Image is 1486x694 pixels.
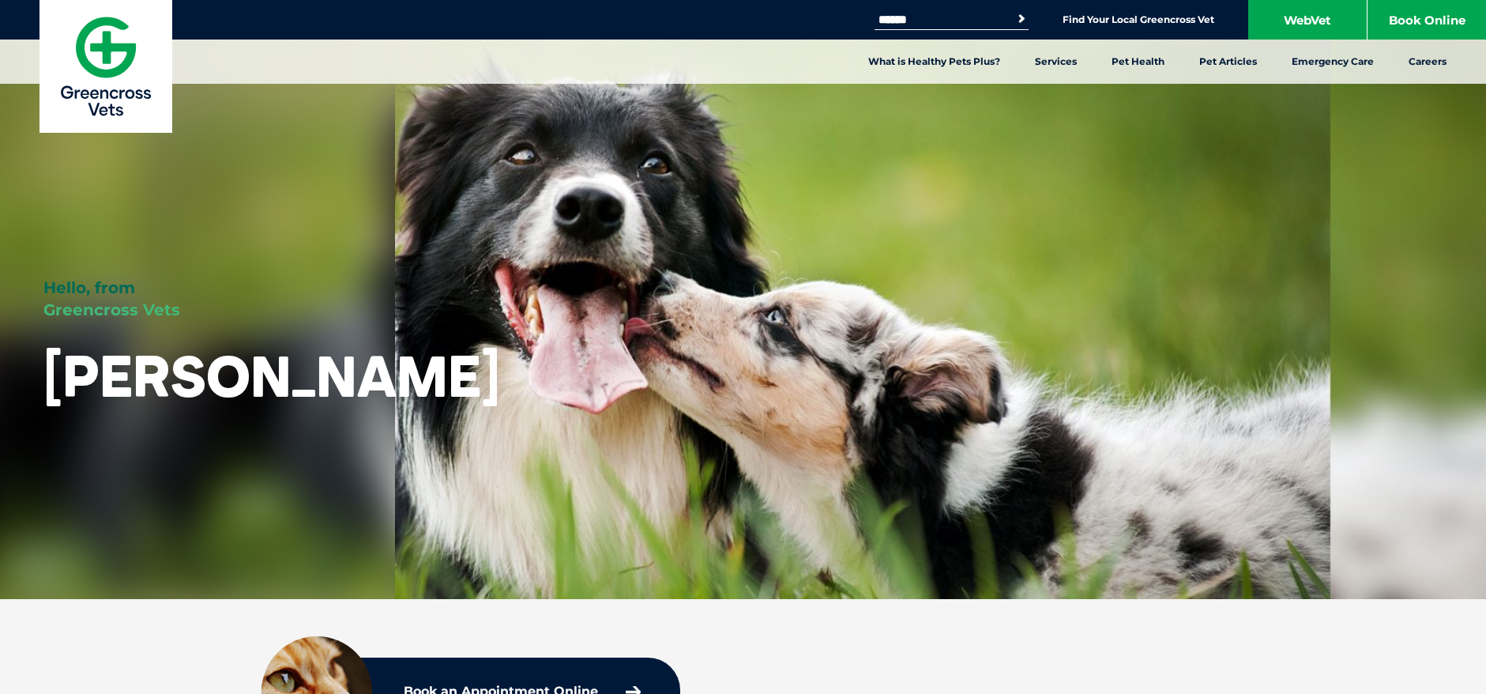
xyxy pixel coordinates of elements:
a: Pet Health [1094,40,1182,84]
a: Careers [1391,40,1464,84]
a: Services [1018,40,1094,84]
h1: [PERSON_NAME] [43,345,500,407]
button: Search [1014,11,1029,27]
span: Hello, from [43,278,135,297]
a: Find Your Local Greencross Vet [1063,13,1214,26]
span: Greencross Vets [43,300,180,319]
a: What is Healthy Pets Plus? [851,40,1018,84]
a: Emergency Care [1274,40,1391,84]
a: Pet Articles [1182,40,1274,84]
